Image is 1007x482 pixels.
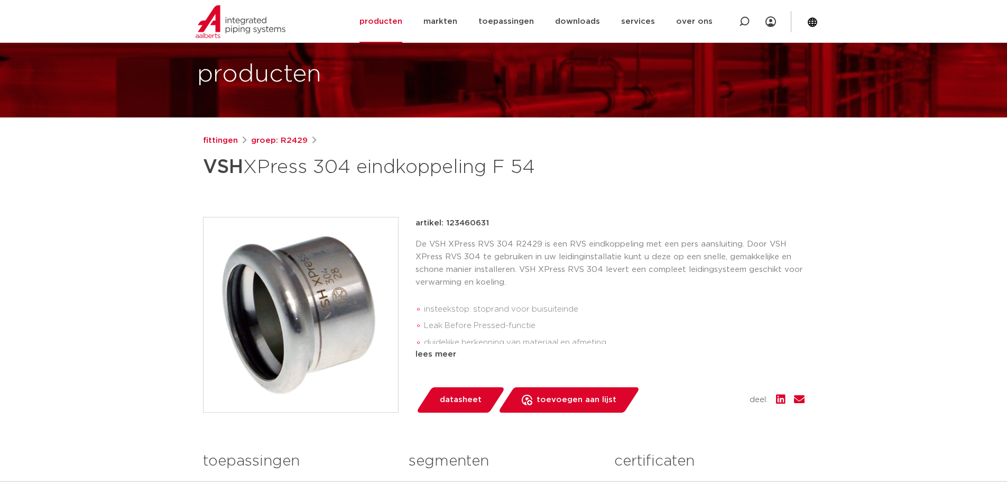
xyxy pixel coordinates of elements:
[204,217,398,412] img: Product Image for VSH XPress 304 eindkoppeling F 54
[203,134,238,147] a: fittingen
[424,317,805,334] li: Leak Before Pressed-functie
[537,392,616,408] span: toevoegen aan lijst
[415,238,805,289] p: De VSH XPress RVS 304 R2429 is een RVS eindkoppeling met een pers aansluiting. Door VSH XPress RV...
[614,451,804,472] h3: certificaten
[415,217,489,230] p: artikel: 123460631
[424,334,805,351] li: duidelijke herkenning van materiaal en afmeting
[203,451,393,472] h3: toepassingen
[203,151,600,183] h1: XPress 304 eindkoppeling F 54
[251,134,308,147] a: groep: R2429
[409,451,598,472] h3: segmenten
[415,387,505,413] a: datasheet
[750,394,768,406] span: deel:
[415,348,805,361] div: lees meer
[203,158,243,177] strong: VSH
[197,58,321,92] h1: producten
[424,301,805,318] li: insteekstop: stoprand voor buisuiteinde
[440,392,482,408] span: datasheet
